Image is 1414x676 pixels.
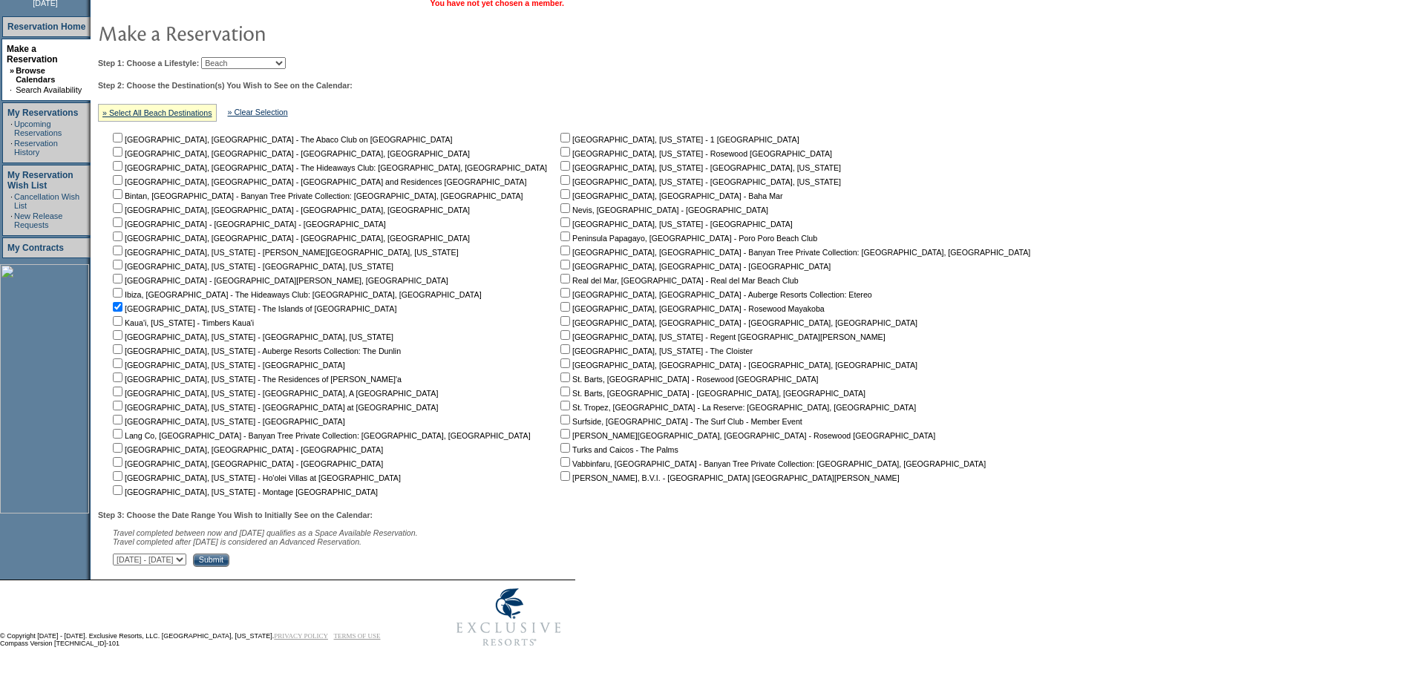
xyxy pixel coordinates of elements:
[442,580,575,654] img: Exclusive Resorts
[98,511,373,519] b: Step 3: Choose the Date Range You Wish to Initially See on the Calendar:
[113,528,418,537] span: Travel completed between now and [DATE] qualifies as a Space Available Reservation.
[557,163,841,172] nobr: [GEOGRAPHIC_DATA], [US_STATE] - [GEOGRAPHIC_DATA], [US_STATE]
[110,290,482,299] nobr: Ibiza, [GEOGRAPHIC_DATA] - The Hideaways Club: [GEOGRAPHIC_DATA], [GEOGRAPHIC_DATA]
[110,206,470,214] nobr: [GEOGRAPHIC_DATA], [GEOGRAPHIC_DATA] - [GEOGRAPHIC_DATA], [GEOGRAPHIC_DATA]
[228,108,288,117] a: » Clear Selection
[7,108,78,118] a: My Reservations
[557,220,793,229] nobr: [GEOGRAPHIC_DATA], [US_STATE] - [GEOGRAPHIC_DATA]
[10,211,13,229] td: ·
[110,473,401,482] nobr: [GEOGRAPHIC_DATA], [US_STATE] - Ho'olei Villas at [GEOGRAPHIC_DATA]
[14,192,79,210] a: Cancellation Wish List
[557,304,825,313] nobr: [GEOGRAPHIC_DATA], [GEOGRAPHIC_DATA] - Rosewood Mayakoba
[557,318,917,327] nobr: [GEOGRAPHIC_DATA], [GEOGRAPHIC_DATA] - [GEOGRAPHIC_DATA], [GEOGRAPHIC_DATA]
[557,417,802,426] nobr: Surfside, [GEOGRAPHIC_DATA] - The Surf Club - Member Event
[7,170,73,191] a: My Reservation Wish List
[7,44,58,65] a: Make a Reservation
[557,177,841,186] nobr: [GEOGRAPHIC_DATA], [US_STATE] - [GEOGRAPHIC_DATA], [US_STATE]
[110,262,393,271] nobr: [GEOGRAPHIC_DATA], [US_STATE] - [GEOGRAPHIC_DATA], [US_STATE]
[110,163,547,172] nobr: [GEOGRAPHIC_DATA], [GEOGRAPHIC_DATA] - The Hideaways Club: [GEOGRAPHIC_DATA], [GEOGRAPHIC_DATA]
[557,149,832,158] nobr: [GEOGRAPHIC_DATA], [US_STATE] - Rosewood [GEOGRAPHIC_DATA]
[110,234,470,243] nobr: [GEOGRAPHIC_DATA], [GEOGRAPHIC_DATA] - [GEOGRAPHIC_DATA], [GEOGRAPHIC_DATA]
[110,361,345,370] nobr: [GEOGRAPHIC_DATA], [US_STATE] - [GEOGRAPHIC_DATA]
[110,403,438,412] nobr: [GEOGRAPHIC_DATA], [US_STATE] - [GEOGRAPHIC_DATA] at [GEOGRAPHIC_DATA]
[557,431,935,440] nobr: [PERSON_NAME][GEOGRAPHIC_DATA], [GEOGRAPHIC_DATA] - Rosewood [GEOGRAPHIC_DATA]
[557,445,678,454] nobr: Turks and Caicos - The Palms
[110,389,438,398] nobr: [GEOGRAPHIC_DATA], [US_STATE] - [GEOGRAPHIC_DATA], A [GEOGRAPHIC_DATA]
[14,139,58,157] a: Reservation History
[10,139,13,157] td: ·
[557,403,916,412] nobr: St. Tropez, [GEOGRAPHIC_DATA] - La Reserve: [GEOGRAPHIC_DATA], [GEOGRAPHIC_DATA]
[110,318,254,327] nobr: Kaua'i, [US_STATE] - Timbers Kaua'i
[557,276,799,285] nobr: Real del Mar, [GEOGRAPHIC_DATA] - Real del Mar Beach Club
[557,248,1030,257] nobr: [GEOGRAPHIC_DATA], [GEOGRAPHIC_DATA] - Banyan Tree Private Collection: [GEOGRAPHIC_DATA], [GEOGRA...
[557,234,817,243] nobr: Peninsula Papagayo, [GEOGRAPHIC_DATA] - Poro Poro Beach Club
[7,243,64,253] a: My Contracts
[98,18,395,47] img: pgTtlMakeReservation.gif
[557,206,768,214] nobr: Nevis, [GEOGRAPHIC_DATA] - [GEOGRAPHIC_DATA]
[98,81,353,90] b: Step 2: Choose the Destination(s) You Wish to See on the Calendar:
[14,119,62,137] a: Upcoming Reservations
[557,332,886,341] nobr: [GEOGRAPHIC_DATA], [US_STATE] - Regent [GEOGRAPHIC_DATA][PERSON_NAME]
[557,459,986,468] nobr: Vabbinfaru, [GEOGRAPHIC_DATA] - Banyan Tree Private Collection: [GEOGRAPHIC_DATA], [GEOGRAPHIC_DATA]
[98,59,199,68] b: Step 1: Choose a Lifestyle:
[16,85,82,94] a: Search Availability
[557,389,865,398] nobr: St. Barts, [GEOGRAPHIC_DATA] - [GEOGRAPHIC_DATA], [GEOGRAPHIC_DATA]
[110,135,453,144] nobr: [GEOGRAPHIC_DATA], [GEOGRAPHIC_DATA] - The Abaco Club on [GEOGRAPHIC_DATA]
[557,375,818,384] nobr: St. Barts, [GEOGRAPHIC_DATA] - Rosewood [GEOGRAPHIC_DATA]
[557,191,782,200] nobr: [GEOGRAPHIC_DATA], [GEOGRAPHIC_DATA] - Baha Mar
[10,85,14,94] td: ·
[110,191,523,200] nobr: Bintan, [GEOGRAPHIC_DATA] - Banyan Tree Private Collection: [GEOGRAPHIC_DATA], [GEOGRAPHIC_DATA]
[113,537,361,546] nobr: Travel completed after [DATE] is considered an Advanced Reservation.
[557,290,872,299] nobr: [GEOGRAPHIC_DATA], [GEOGRAPHIC_DATA] - Auberge Resorts Collection: Etereo
[14,211,62,229] a: New Release Requests
[557,347,753,355] nobr: [GEOGRAPHIC_DATA], [US_STATE] - The Cloister
[110,459,383,468] nobr: [GEOGRAPHIC_DATA], [GEOGRAPHIC_DATA] - [GEOGRAPHIC_DATA]
[557,361,917,370] nobr: [GEOGRAPHIC_DATA], [GEOGRAPHIC_DATA] - [GEOGRAPHIC_DATA], [GEOGRAPHIC_DATA]
[110,304,396,313] nobr: [GEOGRAPHIC_DATA], [US_STATE] - The Islands of [GEOGRAPHIC_DATA]
[110,375,402,384] nobr: [GEOGRAPHIC_DATA], [US_STATE] - The Residences of [PERSON_NAME]'a
[110,347,401,355] nobr: [GEOGRAPHIC_DATA], [US_STATE] - Auberge Resorts Collection: The Dunlin
[334,632,381,640] a: TERMS OF USE
[10,192,13,210] td: ·
[557,262,831,271] nobr: [GEOGRAPHIC_DATA], [GEOGRAPHIC_DATA] - [GEOGRAPHIC_DATA]
[274,632,328,640] a: PRIVACY POLICY
[557,135,799,144] nobr: [GEOGRAPHIC_DATA], [US_STATE] - 1 [GEOGRAPHIC_DATA]
[110,177,526,186] nobr: [GEOGRAPHIC_DATA], [GEOGRAPHIC_DATA] - [GEOGRAPHIC_DATA] and Residences [GEOGRAPHIC_DATA]
[110,417,345,426] nobr: [GEOGRAPHIC_DATA], [US_STATE] - [GEOGRAPHIC_DATA]
[193,554,229,567] input: Submit
[10,66,14,75] b: »
[110,248,459,257] nobr: [GEOGRAPHIC_DATA], [US_STATE] - [PERSON_NAME][GEOGRAPHIC_DATA], [US_STATE]
[110,332,393,341] nobr: [GEOGRAPHIC_DATA], [US_STATE] - [GEOGRAPHIC_DATA], [US_STATE]
[110,431,531,440] nobr: Lang Co, [GEOGRAPHIC_DATA] - Banyan Tree Private Collection: [GEOGRAPHIC_DATA], [GEOGRAPHIC_DATA]
[110,220,386,229] nobr: [GEOGRAPHIC_DATA] - [GEOGRAPHIC_DATA] - [GEOGRAPHIC_DATA]
[110,445,383,454] nobr: [GEOGRAPHIC_DATA], [GEOGRAPHIC_DATA] - [GEOGRAPHIC_DATA]
[110,276,448,285] nobr: [GEOGRAPHIC_DATA] - [GEOGRAPHIC_DATA][PERSON_NAME], [GEOGRAPHIC_DATA]
[110,149,470,158] nobr: [GEOGRAPHIC_DATA], [GEOGRAPHIC_DATA] - [GEOGRAPHIC_DATA], [GEOGRAPHIC_DATA]
[110,488,378,496] nobr: [GEOGRAPHIC_DATA], [US_STATE] - Montage [GEOGRAPHIC_DATA]
[102,108,212,117] a: » Select All Beach Destinations
[557,473,900,482] nobr: [PERSON_NAME], B.V.I. - [GEOGRAPHIC_DATA] [GEOGRAPHIC_DATA][PERSON_NAME]
[10,119,13,137] td: ·
[7,22,85,32] a: Reservation Home
[16,66,55,84] a: Browse Calendars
